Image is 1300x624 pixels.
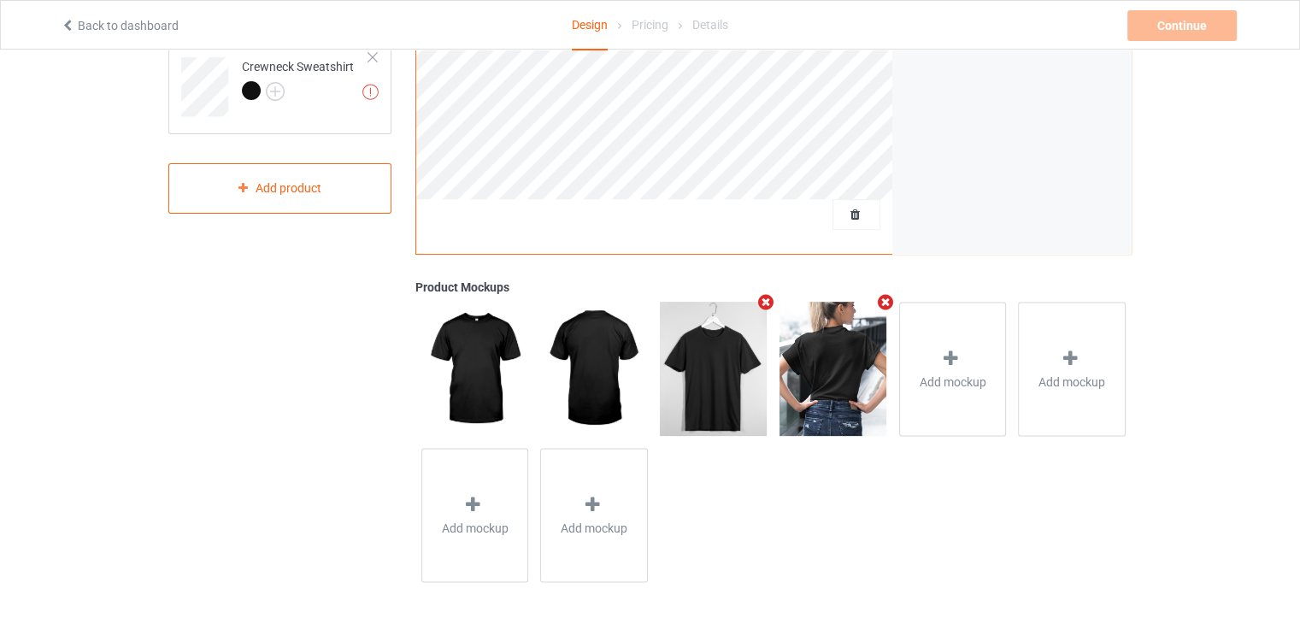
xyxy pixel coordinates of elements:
i: Remove mockup [756,293,777,311]
span: Add mockup [561,519,627,536]
a: Back to dashboard [61,19,179,32]
img: exclamation icon [362,84,379,100]
div: Product Mockups [415,279,1132,296]
img: regular.jpg [660,302,767,435]
img: regular.jpg [779,302,886,435]
span: Add mockup [919,373,985,390]
div: Crewneck Sweatshirt [168,38,391,134]
div: Add mockup [899,302,1007,436]
i: Remove mockup [874,293,896,311]
div: Add mockup [1018,302,1126,436]
div: Add mockup [540,448,648,582]
div: Design [572,1,608,50]
div: Pricing [632,1,668,49]
span: Add mockup [442,519,509,536]
img: svg+xml;base64,PD94bWwgdmVyc2lvbj0iMS4wIiBlbmNvZGluZz0iVVRGLTgiPz4KPHN2ZyB3aWR0aD0iMjJweCIgaGVpZ2... [266,82,285,101]
div: Add product [168,163,391,214]
div: Add mockup [421,448,529,582]
img: regular.jpg [540,302,647,435]
span: Add mockup [1038,373,1105,390]
div: Details [692,1,728,49]
div: Crewneck Sweatshirt [242,58,354,99]
img: regular.jpg [421,302,528,435]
